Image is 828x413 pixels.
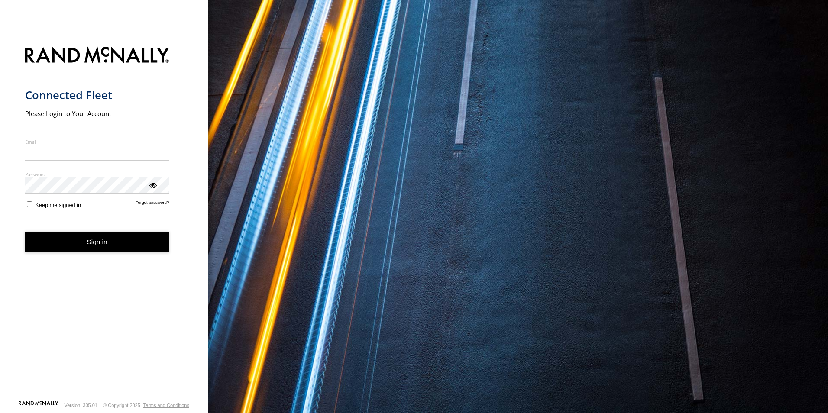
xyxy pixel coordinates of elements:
[65,403,97,408] div: Version: 305.01
[25,45,169,67] img: Rand McNally
[25,88,169,102] h1: Connected Fleet
[143,403,189,408] a: Terms and Conditions
[103,403,189,408] div: © Copyright 2025 -
[136,200,169,208] a: Forgot password?
[25,171,169,177] label: Password
[25,232,169,253] button: Sign in
[25,42,183,400] form: main
[19,401,58,410] a: Visit our Website
[25,139,169,145] label: Email
[35,202,81,208] span: Keep me signed in
[27,201,32,207] input: Keep me signed in
[25,109,169,118] h2: Please Login to Your Account
[148,181,157,189] div: ViewPassword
